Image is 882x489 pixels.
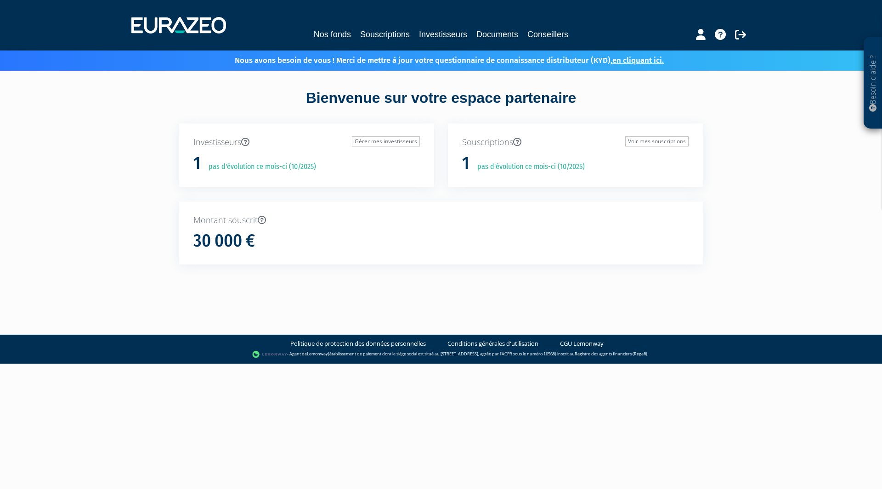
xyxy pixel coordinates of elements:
[193,231,255,251] h1: 30 000 €
[560,339,604,348] a: CGU Lemonway
[193,214,689,226] p: Montant souscrit
[527,28,568,41] a: Conseillers
[476,28,518,41] a: Documents
[625,136,689,146] a: Voir mes souscriptions
[202,162,316,172] p: pas d'évolution ce mois-ci (10/2025)
[208,53,664,66] p: Nous avons besoin de vous ! Merci de mettre à jour votre questionnaire de connaissance distribute...
[360,28,410,41] a: Souscriptions
[314,28,351,41] a: Nos fonds
[290,339,426,348] a: Politique de protection des données personnelles
[9,350,873,359] div: - Agent de (établissement de paiement dont le siège social est situé au [STREET_ADDRESS], agréé p...
[612,56,664,65] a: en cliquant ici.
[352,136,420,146] a: Gérer mes investisseurs
[462,136,689,148] p: Souscriptions
[462,154,469,173] h1: 1
[131,17,226,34] img: 1732889491-logotype_eurazeo_blanc_rvb.png
[307,351,328,357] a: Lemonway
[172,88,710,124] div: Bienvenue sur votre espace partenaire
[419,28,467,41] a: Investisseurs
[193,136,420,148] p: Investisseurs
[252,350,288,359] img: logo-lemonway.png
[471,162,585,172] p: pas d'évolution ce mois-ci (10/2025)
[868,42,878,124] p: Besoin d'aide ?
[575,351,647,357] a: Registre des agents financiers (Regafi)
[193,154,201,173] h1: 1
[447,339,538,348] a: Conditions générales d'utilisation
